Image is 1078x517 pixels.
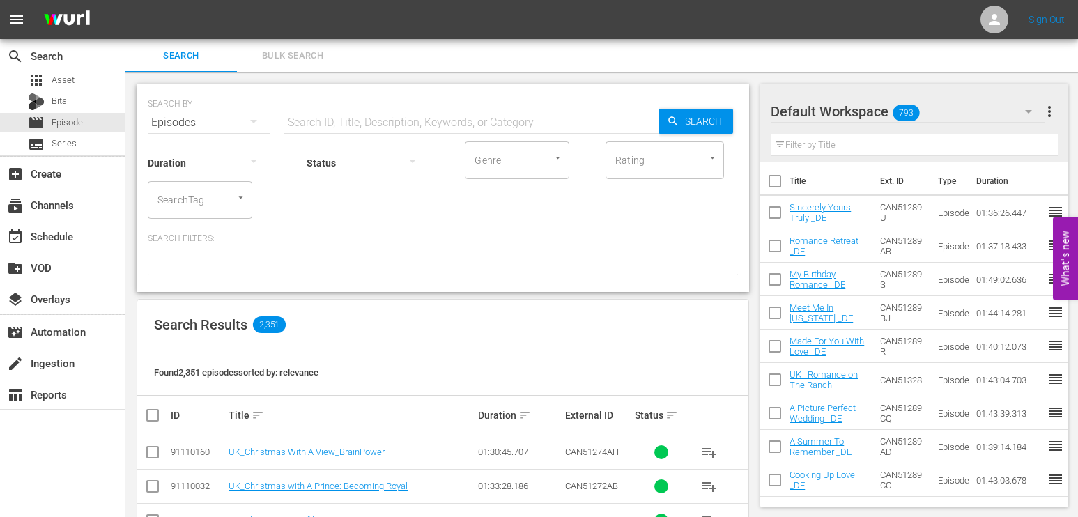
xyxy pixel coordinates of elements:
span: sort [252,409,264,422]
a: Made For You With Love _DE [790,336,864,357]
td: 01:36:26.447 [971,196,1047,229]
td: 01:44:14.281 [971,296,1047,330]
div: Status [635,407,688,424]
td: 01:43:04.703 [971,363,1047,396]
span: Episode [52,116,83,130]
td: Episode [932,229,971,263]
td: 01:43:03.678 [971,463,1047,497]
td: CAN51289AB [875,229,933,263]
td: 01:43:39.313 [971,396,1047,430]
td: Episode [932,296,971,330]
div: 91110160 [171,447,224,457]
span: reorder [1047,404,1064,421]
div: Default Workspace [771,92,1045,131]
p: Search Filters: [148,233,738,245]
span: reorder [1047,337,1064,354]
a: My Birthday Romance _DE [790,269,845,290]
button: more_vert [1041,95,1058,128]
th: Type [930,162,968,201]
span: 2,351 [253,316,286,333]
td: CAN51289AD [875,430,933,463]
span: CAN51272AB [565,481,618,491]
button: Open [551,151,564,164]
a: Cooking Up Love _DE [790,470,855,491]
td: Episode [932,463,971,497]
span: reorder [1047,203,1064,220]
a: A Picture Perfect Wedding _DE [790,403,856,424]
td: CAN51289CQ [875,396,933,430]
img: ans4CAIJ8jUAAAAAAAAAAAAAAAAAAAAAAAAgQb4GAAAAAAAAAAAAAAAAAAAAAAAAJMjXAAAAAAAAAAAAAAAAAAAAAAAAgAT5G... [33,3,100,36]
td: CAN51289U [875,196,933,229]
span: Series [28,136,45,153]
span: Bulk Search [245,48,340,64]
span: playlist_add [701,478,718,495]
span: reorder [1047,371,1064,387]
span: reorder [1047,304,1064,321]
td: 01:37:18.433 [971,229,1047,263]
button: playlist_add [693,435,726,469]
span: Create [7,166,24,183]
span: 793 [893,98,920,128]
td: Episode [932,396,971,430]
th: Duration [968,162,1052,201]
td: Episode [932,363,971,396]
div: 01:30:45.707 [478,447,561,457]
th: Ext. ID [872,162,930,201]
span: Search [7,48,24,65]
td: CAN51289BJ [875,296,933,330]
span: Schedule [7,229,24,245]
span: playlist_add [701,444,718,461]
span: reorder [1047,270,1064,287]
span: CAN51274AH [565,447,619,457]
td: Episode [932,430,971,463]
button: Open Feedback Widget [1053,217,1078,300]
a: Sincerely Yours Truly _DE [790,202,851,223]
span: menu [8,11,25,28]
td: CAN51289R [875,330,933,363]
span: sort [518,409,531,422]
div: 91110032 [171,481,224,491]
td: 01:39:14.184 [971,430,1047,463]
div: External ID [565,410,631,421]
a: A Summer To Remember _DE [790,436,852,457]
a: Sign Out [1029,14,1065,25]
span: Series [52,137,77,151]
span: Search Results [154,316,247,333]
td: CAN51289CC [875,463,933,497]
div: Episodes [148,103,270,142]
span: Search [134,48,229,64]
button: Search [659,109,733,134]
span: Asset [28,72,45,88]
a: Romance Retreat _DE [790,236,858,256]
div: Bits [28,93,45,110]
span: sort [665,409,678,422]
span: Overlays [7,291,24,308]
span: Episode [28,114,45,131]
th: Title [790,162,872,201]
button: Open [234,191,247,204]
button: Open [706,151,719,164]
div: 01:33:28.186 [478,481,561,491]
a: UK_Christmas With A View_BrainPower [229,447,385,457]
div: ID [171,410,224,421]
div: Duration [478,407,561,424]
span: Channels [7,197,24,214]
span: reorder [1047,471,1064,488]
td: CAN51289S [875,263,933,296]
td: 01:49:02.636 [971,263,1047,296]
div: Title [229,407,474,424]
span: reorder [1047,438,1064,454]
span: Ingestion [7,355,24,372]
td: 01:40:12.073 [971,330,1047,363]
td: Episode [932,263,971,296]
span: Search [679,109,733,134]
a: UK_ Romance on The Ranch [790,369,858,390]
span: Asset [52,73,75,87]
a: UK_Christmas with A Prince: Becoming Royal [229,481,408,491]
span: reorder [1047,237,1064,254]
a: Meet Me In [US_STATE] _DE [790,302,853,323]
td: CAN51328 [875,363,933,396]
span: more_vert [1041,103,1058,120]
span: Bits [52,94,67,108]
td: Episode [932,330,971,363]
